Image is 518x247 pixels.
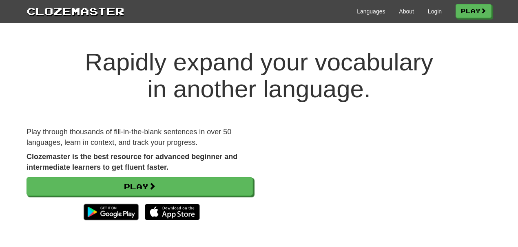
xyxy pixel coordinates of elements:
a: Play [456,4,491,18]
a: Clozemaster [27,3,124,18]
a: Play [27,177,253,196]
img: Download_on_the_App_Store_Badge_US-UK_135x40-25178aeef6eb6b83b96f5f2d004eda3bffbb37122de64afbaef7... [145,204,200,220]
a: About [399,7,414,15]
a: Login [428,7,442,15]
strong: Clozemaster is the best resource for advanced beginner and intermediate learners to get fluent fa... [27,153,237,171]
img: Get it on Google Play [80,200,143,224]
p: Play through thousands of fill-in-the-blank sentences in over 50 languages, learn in context, and... [27,127,253,148]
a: Languages [357,7,385,15]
